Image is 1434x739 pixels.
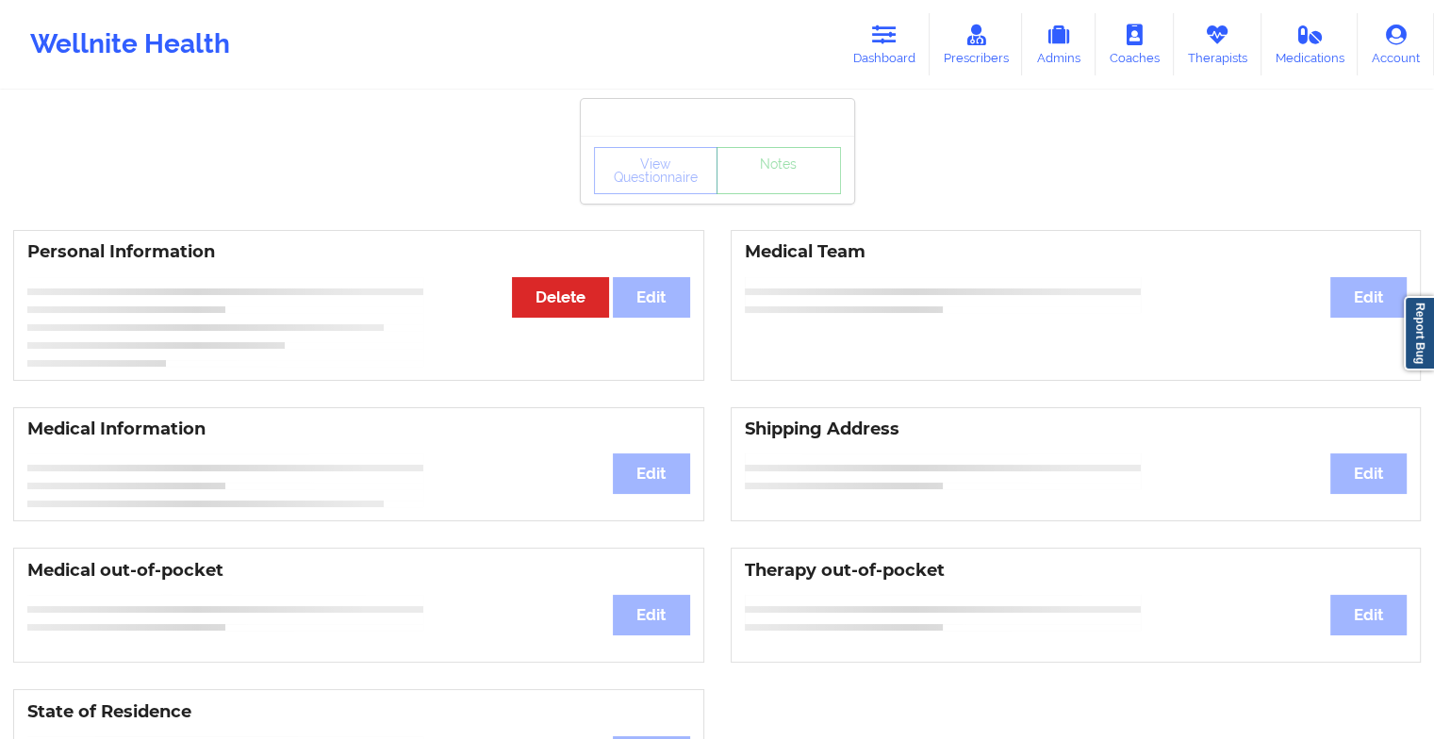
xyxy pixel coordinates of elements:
[512,277,609,318] button: Delete
[1358,13,1434,75] a: Account
[1261,13,1359,75] a: Medications
[27,419,690,440] h3: Medical Information
[745,560,1408,582] h3: Therapy out-of-pocket
[27,560,690,582] h3: Medical out-of-pocket
[1022,13,1096,75] a: Admins
[1404,296,1434,370] a: Report Bug
[930,13,1023,75] a: Prescribers
[27,241,690,263] h3: Personal Information
[1096,13,1174,75] a: Coaches
[745,419,1408,440] h3: Shipping Address
[839,13,930,75] a: Dashboard
[745,241,1408,263] h3: Medical Team
[1174,13,1261,75] a: Therapists
[27,701,690,723] h3: State of Residence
